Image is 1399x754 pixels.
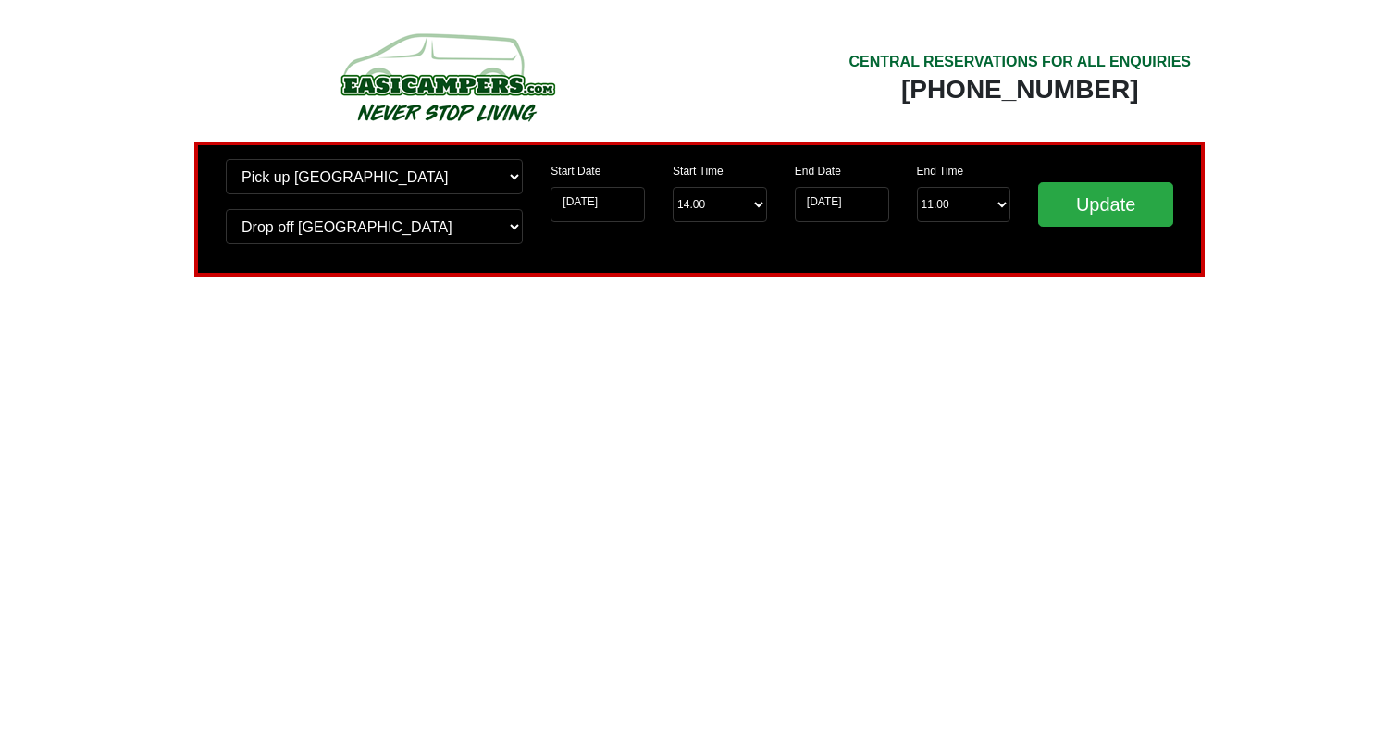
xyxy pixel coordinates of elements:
input: Update [1038,182,1173,227]
label: End Time [917,163,964,179]
div: [PHONE_NUMBER] [848,73,1191,106]
label: Start Date [551,163,600,179]
input: Start Date [551,187,645,222]
div: CENTRAL RESERVATIONS FOR ALL ENQUIRIES [848,51,1191,73]
img: campers-checkout-logo.png [271,26,623,128]
label: End Date [795,163,841,179]
label: Start Time [673,163,724,179]
input: Return Date [795,187,889,222]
